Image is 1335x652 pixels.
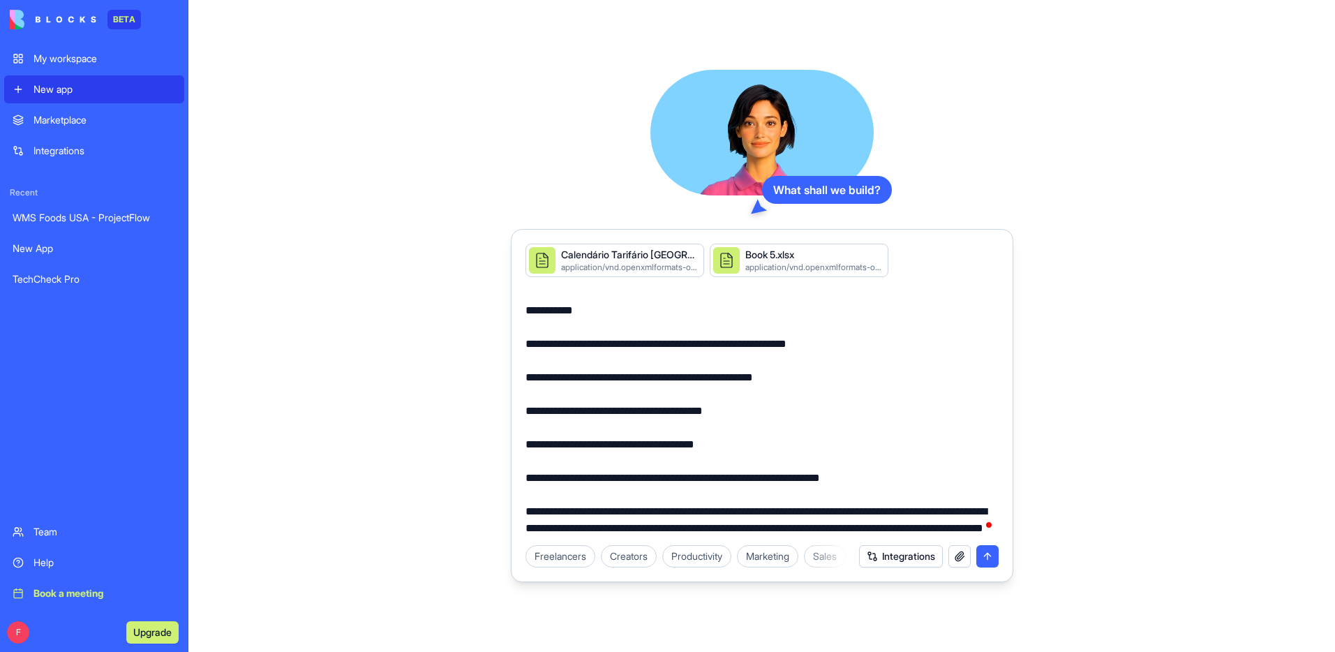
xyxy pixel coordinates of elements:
[561,248,698,262] div: Calendário Tarifário [GEOGRAPHIC_DATA]xlsx
[33,144,176,158] div: Integrations
[13,242,176,255] div: New App
[4,235,184,262] a: New App
[107,10,141,29] div: BETA
[762,176,892,204] div: What shall we build?
[126,621,179,644] button: Upgrade
[4,75,184,103] a: New app
[859,545,943,568] button: Integrations
[4,45,184,73] a: My workspace
[561,262,698,273] div: application/vnd.openxmlformats-officedocument.spreadsheetml.sheet
[745,248,882,262] div: Book 5.xlsx
[33,586,176,600] div: Book a meeting
[10,10,96,29] img: logo
[4,549,184,577] a: Help
[525,286,999,537] textarea: To enrich screen reader interactions, please activate Accessibility in Grammarly extension settings
[4,137,184,165] a: Integrations
[525,545,595,568] div: Freelancers
[737,545,798,568] div: Marketing
[804,545,846,568] div: Sales
[126,625,179,639] a: Upgrade
[745,262,882,273] div: application/vnd.openxmlformats-officedocument.spreadsheetml.sheet
[13,272,176,286] div: TechCheck Pro
[33,52,176,66] div: My workspace
[33,113,176,127] div: Marketplace
[7,621,29,644] span: F
[4,187,184,198] span: Recent
[33,556,176,570] div: Help
[10,10,141,29] a: BETA
[662,545,731,568] div: Productivity
[4,204,184,232] a: WMS Foods USA - ProjectFlow
[4,518,184,546] a: Team
[33,82,176,96] div: New app
[4,265,184,293] a: TechCheck Pro
[4,579,184,607] a: Book a meeting
[4,106,184,134] a: Marketplace
[33,525,176,539] div: Team
[13,211,176,225] div: WMS Foods USA - ProjectFlow
[601,545,657,568] div: Creators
